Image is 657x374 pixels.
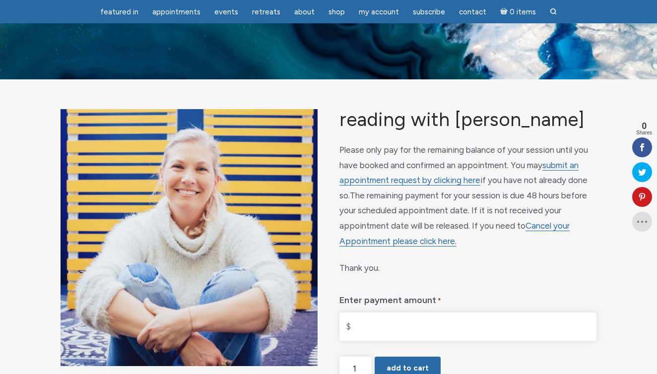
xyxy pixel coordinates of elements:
input: $ [339,312,596,341]
span: About [294,7,315,16]
a: Cancel your Appointment please click here. [339,221,570,247]
a: Retreats [246,2,286,22]
span: Subscribe [413,7,445,16]
a: Contact [453,2,492,22]
label: Enter payment amount [339,288,441,309]
span: 0 items [510,8,536,16]
span: Appointments [152,7,200,16]
a: Shop [323,2,351,22]
p: Thank you. [339,260,596,276]
span: featured in [100,7,138,16]
a: Events [208,2,244,22]
span: Events [214,7,238,16]
span: Please only pay for the remaining balance of your session until you have booked and confirmed an ... [339,145,588,200]
a: My Account [353,2,405,22]
span: Contact [459,7,486,16]
a: Cart0 items [494,1,542,22]
img: Reading with Jamie Butler [61,109,318,366]
a: Subscribe [407,2,451,22]
p: The remaining payment for your session is due 48 hours before your scheduled appointment date. If... [339,142,596,249]
span: Shop [328,7,345,16]
span: 0 [636,122,652,130]
span: My Account [359,7,399,16]
h1: Reading with [PERSON_NAME] [339,109,596,130]
a: About [288,2,321,22]
span: Retreats [252,7,280,16]
a: featured in [94,2,144,22]
span: Shares [636,130,652,135]
i: Cart [500,7,510,16]
a: Appointments [146,2,206,22]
